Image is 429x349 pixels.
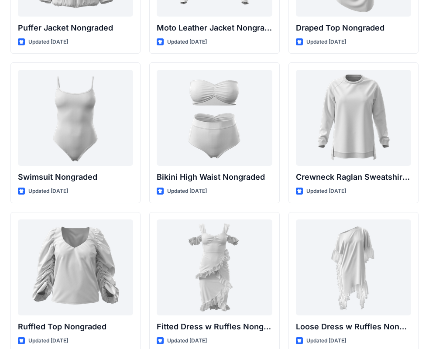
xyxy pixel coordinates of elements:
a: Crewneck Raglan Sweatshirt w Slits Nongraded [296,70,411,166]
p: Updated [DATE] [306,38,346,47]
p: Updated [DATE] [306,336,346,346]
p: Updated [DATE] [28,187,68,196]
p: Updated [DATE] [306,187,346,196]
p: Bikini High Waist Nongraded [157,171,272,183]
p: Ruffled Top Nongraded [18,321,133,333]
p: Puffer Jacket Nongraded [18,22,133,34]
p: Updated [DATE] [167,187,207,196]
a: Fitted Dress w Ruffles Nongraded [157,219,272,315]
p: Updated [DATE] [28,38,68,47]
p: Draped Top Nongraded [296,22,411,34]
p: Fitted Dress w Ruffles Nongraded [157,321,272,333]
a: Bikini High Waist Nongraded [157,70,272,166]
p: Updated [DATE] [28,336,68,346]
a: Swimsuit Nongraded [18,70,133,166]
p: Swimsuit Nongraded [18,171,133,183]
p: Crewneck Raglan Sweatshirt w Slits Nongraded [296,171,411,183]
a: Ruffled Top Nongraded [18,219,133,315]
p: Updated [DATE] [167,38,207,47]
p: Updated [DATE] [167,336,207,346]
p: Loose Dress w Ruffles Nongraded [296,321,411,333]
p: Moto Leather Jacket Nongraded [157,22,272,34]
a: Loose Dress w Ruffles Nongraded [296,219,411,315]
